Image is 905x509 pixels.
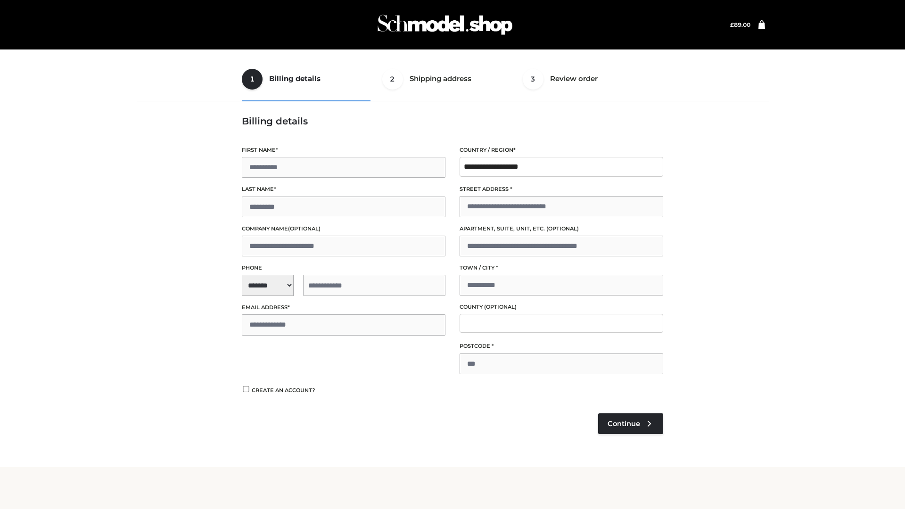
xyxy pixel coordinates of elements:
[460,342,663,351] label: Postcode
[608,419,640,428] span: Continue
[546,225,579,232] span: (optional)
[242,263,445,272] label: Phone
[374,6,516,43] img: Schmodel Admin 964
[242,146,445,155] label: First name
[242,115,663,127] h3: Billing details
[242,185,445,194] label: Last name
[730,21,750,28] a: £89.00
[598,413,663,434] a: Continue
[730,21,734,28] span: £
[252,387,315,394] span: Create an account?
[242,224,445,233] label: Company name
[730,21,750,28] bdi: 89.00
[242,386,250,392] input: Create an account?
[460,146,663,155] label: Country / Region
[460,185,663,194] label: Street address
[484,304,517,310] span: (optional)
[460,303,663,312] label: County
[460,263,663,272] label: Town / City
[242,303,445,312] label: Email address
[288,225,321,232] span: (optional)
[460,224,663,233] label: Apartment, suite, unit, etc.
